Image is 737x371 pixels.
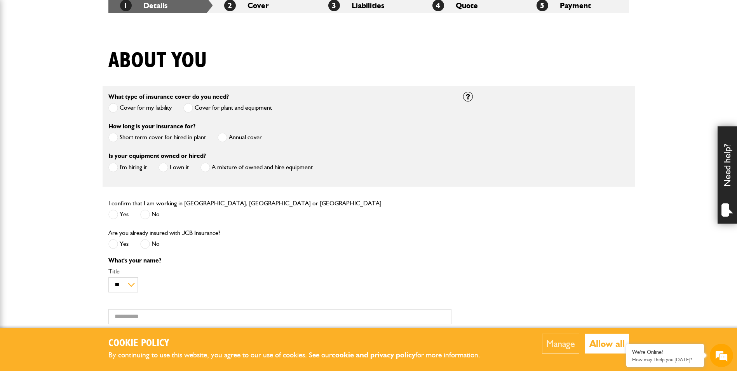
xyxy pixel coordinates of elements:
[108,210,129,219] label: Yes
[108,349,493,361] p: By continuing to use this website, you agree to our use of cookies. See our for more information.
[632,349,698,355] div: We're Online!
[108,338,493,350] h2: Cookie Policy
[542,334,579,353] button: Manage
[108,123,195,129] label: How long is your insurance for?
[108,239,129,249] label: Yes
[108,230,220,236] label: Are you already insured with JCB Insurance?
[332,350,415,359] a: cookie and privacy policy
[108,94,229,100] label: What type of insurance cover do you need?
[140,210,160,219] label: No
[140,239,160,249] label: No
[108,163,147,172] label: I'm hiring it
[632,357,698,362] p: How may I help you today?
[108,200,382,206] label: I confirm that I am working in [GEOGRAPHIC_DATA], [GEOGRAPHIC_DATA] or [GEOGRAPHIC_DATA]
[183,103,272,113] label: Cover for plant and equipment
[718,126,737,224] div: Need help?
[200,163,313,172] label: A mixture of owned and hire equipment
[218,133,262,142] label: Annual cover
[108,133,206,142] label: Short term cover for hired in plant
[108,257,451,264] p: What's your name?
[585,334,629,353] button: Allow all
[108,153,206,159] label: Is your equipment owned or hired?
[159,163,189,172] label: I own it
[108,48,207,74] h1: About you
[108,268,451,275] label: Title
[108,103,172,113] label: Cover for my liability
